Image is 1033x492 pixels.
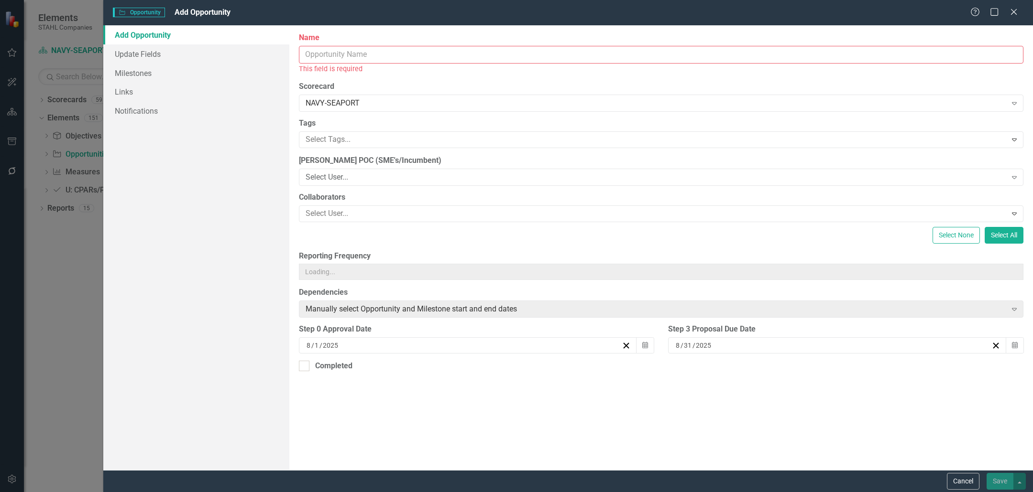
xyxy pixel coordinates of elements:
a: Notifications [103,101,289,120]
a: Links [103,82,289,101]
div: Keywords by Traffic [106,56,161,63]
input: Loading... [299,264,1023,280]
div: Select User... [306,171,1007,182]
span: / [319,341,322,350]
label: Dependencies [299,287,1023,298]
a: Milestones [103,64,289,83]
span: / [681,341,683,350]
span: / [311,341,314,350]
span: Add Opportunity [175,8,231,17]
div: NAVY-SEAPORT [306,98,1007,109]
button: Select None [933,227,980,244]
button: Cancel [947,473,979,490]
div: This field is required [299,64,1023,75]
span: / [692,341,695,350]
label: Name [299,32,1023,43]
div: Manually select Opportunity and Milestone start and end dates [306,304,1007,315]
button: Select All [985,227,1023,244]
div: Domain: [DOMAIN_NAME] [25,25,105,32]
div: Domain Overview [36,56,86,63]
button: Save [987,473,1013,490]
div: Step 3 Proposal Due Date [668,324,1023,335]
label: [PERSON_NAME] POC (SME's/Incumbent) [299,155,1023,166]
input: Opportunity Name [299,46,1023,64]
label: Scorecard [299,81,1023,92]
a: Update Fields [103,44,289,64]
div: Completed [315,361,352,372]
a: Add Opportunity [103,25,289,44]
img: tab_domain_overview_orange.svg [26,55,33,63]
div: Step 0 Approval Date [299,324,654,335]
span: Opportunity [113,8,165,17]
img: website_grey.svg [15,25,23,32]
img: tab_keywords_by_traffic_grey.svg [95,55,103,63]
img: logo_orange.svg [15,15,23,23]
label: Collaborators [299,192,1023,203]
label: Reporting Frequency [299,251,1023,262]
label: Tags [299,118,1023,129]
div: v 4.0.25 [27,15,47,23]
